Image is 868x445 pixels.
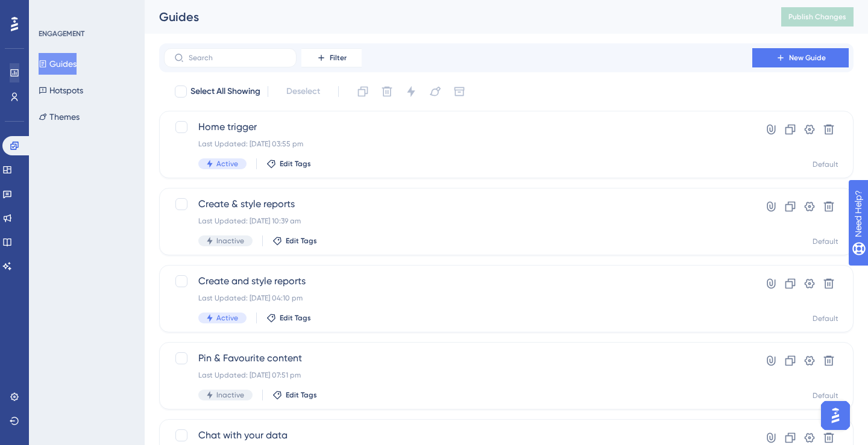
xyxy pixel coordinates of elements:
[159,8,751,25] div: Guides
[198,370,718,380] div: Last Updated: [DATE] 07:51 pm
[189,54,286,62] input: Search
[789,53,826,63] span: New Guide
[198,274,718,288] span: Create and style reports
[266,159,311,169] button: Edit Tags
[817,397,854,434] iframe: UserGuiding AI Assistant Launcher
[788,12,846,22] span: Publish Changes
[781,7,854,26] button: Publish Changes
[198,216,718,226] div: Last Updated: [DATE] 10:39 am
[39,29,84,39] div: ENGAGEMENT
[813,314,838,323] div: Default
[286,236,317,246] span: Edit Tags
[813,391,838,400] div: Default
[286,390,317,400] span: Edit Tags
[752,48,849,67] button: New Guide
[272,390,317,400] button: Edit Tags
[39,106,80,128] button: Themes
[216,236,244,246] span: Inactive
[286,84,320,99] span: Deselect
[280,313,311,323] span: Edit Tags
[330,53,347,63] span: Filter
[198,197,718,211] span: Create & style reports
[275,81,331,102] button: Deselect
[272,236,317,246] button: Edit Tags
[813,160,838,169] div: Default
[28,3,75,17] span: Need Help?
[39,79,83,101] button: Hotspots
[190,84,260,99] span: Select All Showing
[266,313,311,323] button: Edit Tags
[280,159,311,169] span: Edit Tags
[39,53,77,75] button: Guides
[301,48,362,67] button: Filter
[216,159,238,169] span: Active
[198,293,718,303] div: Last Updated: [DATE] 04:10 pm
[216,313,238,323] span: Active
[813,237,838,246] div: Default
[198,351,718,366] span: Pin & Favourite content
[198,120,718,134] span: Home trigger
[198,428,718,443] span: Chat with your data
[216,390,244,400] span: Inactive
[198,139,718,149] div: Last Updated: [DATE] 03:55 pm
